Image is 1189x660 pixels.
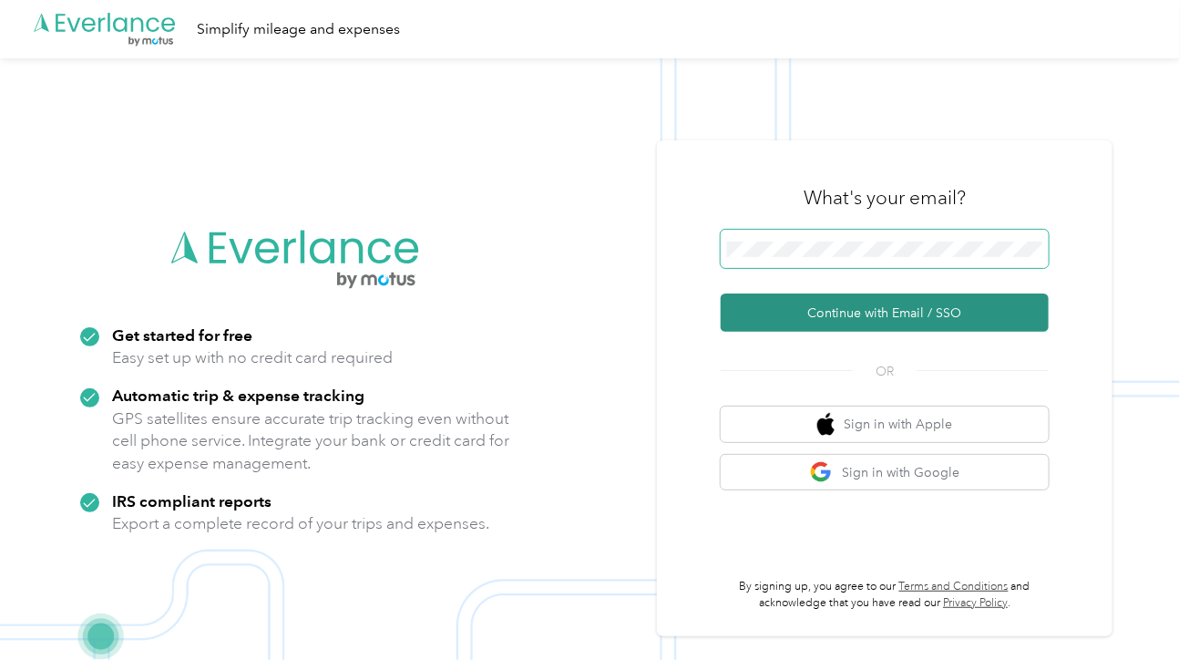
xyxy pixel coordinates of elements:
p: GPS satellites ensure accurate trip tracking even without cell phone service. Integrate your bank... [112,407,510,475]
img: apple logo [817,413,835,436]
p: By signing up, you agree to our and acknowledge that you have read our . [721,579,1049,611]
button: apple logoSign in with Apple [721,407,1049,442]
h3: What's your email? [804,185,966,211]
img: google logo [810,461,833,484]
a: Terms and Conditions [899,580,1009,593]
strong: IRS compliant reports [112,491,272,510]
button: Continue with Email / SSO [721,294,1049,332]
a: Privacy Policy [943,596,1008,610]
strong: Automatic trip & expense tracking [112,386,364,405]
strong: Get started for free [112,325,252,345]
p: Export a complete record of your trips and expenses. [112,512,489,535]
p: Easy set up with no credit card required [112,346,393,369]
div: Simplify mileage and expenses [197,18,400,41]
button: google logoSign in with Google [721,455,1049,490]
span: OR [853,362,917,381]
